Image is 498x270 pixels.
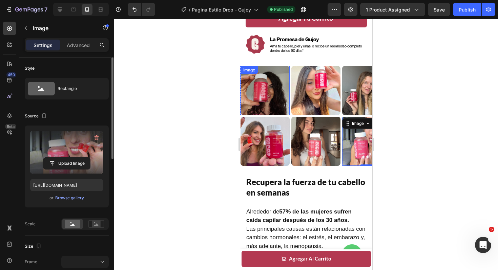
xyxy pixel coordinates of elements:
p: Advanced [67,42,90,49]
div: Style [25,65,35,71]
label: Frame [25,259,37,265]
img: gempages_547023327978325216-f8482944-64a6-42ed-b402-854be383302d.jpg [102,47,151,96]
p: Image [33,24,90,32]
span: Published [274,6,293,13]
button: Publish [453,3,481,16]
span: / [189,6,190,13]
p: 7 [44,5,47,14]
span: 5 [489,227,494,232]
h2: Recupera la fuerza de tu cabello en semanas [5,157,127,179]
div: Rectangle [58,81,99,96]
button: 1 product assigned [360,3,425,16]
span: Pagina Estilo Drop - Gujoy [192,6,251,13]
p: Settings [34,42,53,49]
div: Beta [5,124,16,129]
button: 7 [3,3,50,16]
span: 1 product assigned [366,6,410,13]
iframe: Intercom live chat [475,237,491,253]
span: or [49,194,54,202]
span: Save [434,7,445,13]
div: Source [25,112,48,121]
iframe: Design area [240,19,372,270]
div: Image [110,102,125,108]
div: Size [25,242,43,251]
strong: 57% de las mujeres sufren caída capilar después de los 30 años. [6,189,111,205]
button: Save [428,3,450,16]
div: 450 [6,72,16,77]
p: Alrededor de Las principales causas están relacionadas con cambios hormonales: el estrés, el emba... [6,188,126,240]
input: https://example.com/image.jpg [30,179,103,191]
div: Undo/Redo [128,3,155,16]
img: gempages_547023327978325216-9b068f8e-9383-42b7-8db7-09f3d68c4852.jpg [51,98,100,147]
div: Publish [459,6,476,13]
button: Upload Image [43,157,90,170]
button: Browse gallery [55,195,84,201]
img: gempages_547023327978325216-da781431-36fa-4a9b-b28c-f04cf8b4e5fc.png [102,98,151,147]
div: Scale [25,221,36,227]
img: gempages_547023327978325216-8b939978-0bbf-4200-b931-9dac264808ed.jpg [0,98,49,147]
